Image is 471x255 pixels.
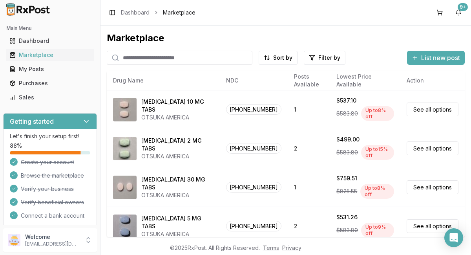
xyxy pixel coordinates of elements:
[107,32,465,44] div: Marketplace
[336,187,357,195] span: $825.55
[407,55,465,62] a: List new post
[304,51,345,65] button: Filter by
[288,168,330,207] td: 1
[336,97,356,105] div: $537.10
[9,94,91,101] div: Sales
[141,137,214,152] div: [MEDICAL_DATA] 2 MG TABS
[407,180,458,194] a: See all options
[10,132,90,140] p: Let's finish your setup first!
[3,91,97,104] button: Sales
[9,37,91,45] div: Dashboard
[336,110,358,117] span: $583.80
[282,244,301,251] a: Privacy
[113,137,137,160] img: Abilify 2 MG TABS
[288,71,330,90] th: Posts Available
[141,176,214,191] div: [MEDICAL_DATA] 30 MG TABS
[273,54,292,62] span: Sort by
[6,62,94,76] a: My Posts
[407,51,465,65] button: List new post
[6,34,94,48] a: Dashboard
[107,71,220,90] th: Drug Name
[163,9,195,17] span: Marketplace
[226,143,281,154] span: [PHONE_NUMBER]
[226,221,281,231] span: [PHONE_NUMBER]
[25,233,80,241] p: Welcome
[141,152,214,160] div: OTSUKA AMERICA
[8,234,20,246] img: User avatar
[113,176,137,199] img: Abilify 30 MG TABS
[10,117,54,126] h3: Getting started
[113,215,137,238] img: Abilify 5 MG TABS
[3,49,97,61] button: Marketplace
[421,53,460,62] span: List new post
[288,207,330,246] td: 2
[141,98,214,114] div: [MEDICAL_DATA] 10 MG TABS
[400,71,465,90] th: Action
[6,25,94,31] h2: Main Menu
[263,244,279,251] a: Terms
[3,3,53,16] img: RxPost Logo
[444,228,463,247] div: Open Intercom Messenger
[113,98,137,121] img: Abilify 10 MG TABS
[9,79,91,87] div: Purchases
[9,65,91,73] div: My Posts
[141,230,214,238] div: OTSUKA AMERICA
[220,71,288,90] th: NDC
[141,215,214,230] div: [MEDICAL_DATA] 5 MG TABS
[6,90,94,105] a: Sales
[336,136,360,143] div: $499.00
[21,172,84,180] span: Browse the marketplace
[259,51,298,65] button: Sort by
[330,71,400,90] th: Lowest Price Available
[3,77,97,90] button: Purchases
[21,185,74,193] span: Verify your business
[336,226,358,234] span: $583.80
[226,182,281,193] span: [PHONE_NUMBER]
[407,103,458,116] a: See all options
[10,142,22,150] span: 88 %
[141,114,214,121] div: OTSUKA AMERICA
[360,184,394,199] div: Up to 8 % off
[9,51,91,59] div: Marketplace
[288,129,330,168] td: 2
[336,213,358,221] div: $531.26
[407,141,458,155] a: See all options
[21,198,84,206] span: Verify beneficial owners
[361,106,394,121] div: Up to 8 % off
[3,35,97,47] button: Dashboard
[21,212,84,220] span: Connect a bank account
[407,219,458,233] a: See all options
[141,191,214,199] div: OTSUKA AMERICA
[336,174,357,182] div: $759.51
[458,3,468,11] div: 9+
[361,145,394,160] div: Up to 15 % off
[336,149,358,156] span: $583.80
[121,9,150,17] a: Dashboard
[121,9,195,17] nav: breadcrumb
[25,241,80,247] p: [EMAIL_ADDRESS][DOMAIN_NAME]
[288,90,330,129] td: 1
[361,223,394,238] div: Up to 9 % off
[3,63,97,75] button: My Posts
[21,158,74,166] span: Create your account
[6,76,94,90] a: Purchases
[452,6,465,19] button: 9+
[318,54,340,62] span: Filter by
[6,48,94,62] a: Marketplace
[226,104,281,115] span: [PHONE_NUMBER]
